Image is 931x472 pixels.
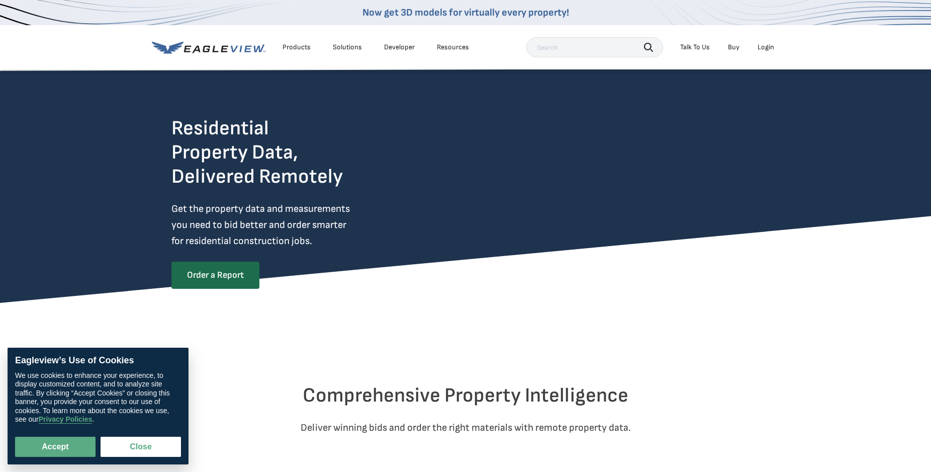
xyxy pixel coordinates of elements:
button: Close [101,437,181,457]
input: Search [526,37,663,57]
a: Buy [728,43,739,52]
div: We use cookies to enhance your experience, to display customized content, and to analyze site tra... [15,371,181,424]
a: Now get 3D models for virtually every property! [362,7,569,19]
a: Developer [384,43,415,52]
p: Get the property data and measurements you need to bid better and order smarter for residential c... [171,201,392,249]
div: Login [758,43,774,52]
div: Talk To Us [680,43,710,52]
a: Privacy Policies [39,416,92,424]
h2: Residential Property Data, Delivered Remotely [171,116,343,189]
div: Eagleview’s Use of Cookies [15,355,181,366]
div: Solutions [333,43,362,52]
button: Accept [15,437,96,457]
div: Products [283,43,311,52]
p: Deliver winning bids and order the right materials with remote property data. [171,420,760,436]
h2: Comprehensive Property Intelligence [171,383,760,408]
a: Order a Report [171,262,259,289]
div: Resources [437,43,469,52]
